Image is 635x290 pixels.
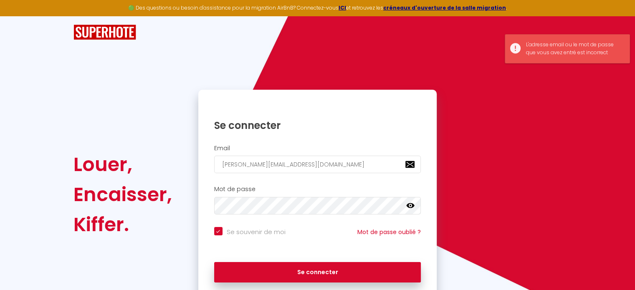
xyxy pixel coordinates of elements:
[214,145,421,152] h2: Email
[214,262,421,283] button: Se connecter
[73,149,172,179] div: Louer,
[214,119,421,132] h1: Se connecter
[214,186,421,193] h2: Mot de passe
[73,209,172,240] div: Kiffer.
[214,156,421,173] input: Ton Email
[526,41,621,57] div: L'adresse email ou le mot de passe que vous avez entré est incorrect
[73,179,172,209] div: Encaisser,
[357,228,421,236] a: Mot de passe oublié ?
[339,4,346,11] a: ICI
[383,4,506,11] a: créneaux d'ouverture de la salle migration
[7,3,32,28] button: Ouvrir le widget de chat LiveChat
[73,25,136,40] img: SuperHote logo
